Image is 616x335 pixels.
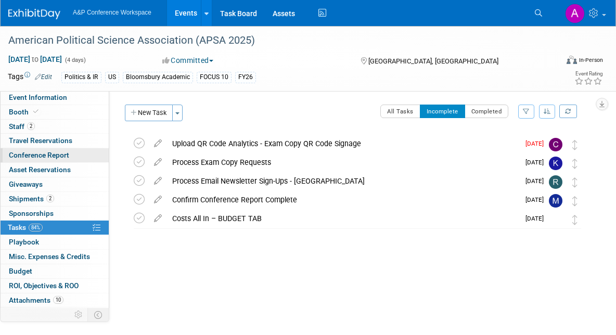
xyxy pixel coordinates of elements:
[1,105,109,119] a: Booth
[510,54,603,70] div: Event Format
[549,213,562,226] img: Anne Weston
[9,238,39,246] span: Playbook
[149,195,167,204] a: edit
[579,56,603,64] div: In-Person
[525,196,549,203] span: [DATE]
[565,4,585,23] img: Atifa Jiwa
[8,55,62,64] span: [DATE] [DATE]
[1,221,109,235] a: Tasks84%
[9,252,90,261] span: Misc. Expenses & Credits
[549,175,562,189] img: Rhianna Blackburn
[1,279,109,293] a: ROI, Objectives & ROO
[465,105,509,118] button: Completed
[567,56,577,64] img: Format-Inperson.png
[549,194,562,208] img: Michael Kerns
[5,31,545,50] div: American Political Science Association (APSA 2025)
[149,176,167,186] a: edit
[9,93,67,101] span: Event Information
[572,196,577,206] i: Move task
[572,159,577,169] i: Move task
[1,235,109,249] a: Playbook
[9,195,54,203] span: Shipments
[9,296,63,304] span: Attachments
[197,72,232,83] div: FOCUS 10
[9,122,35,131] span: Staff
[1,148,109,162] a: Conference Report
[64,57,86,63] span: (4 days)
[30,55,40,63] span: to
[46,195,54,202] span: 2
[1,293,109,307] a: Attachments10
[123,72,193,83] div: Bloomsbury Academic
[572,177,577,187] i: Move task
[525,177,549,185] span: [DATE]
[1,207,109,221] a: Sponsorships
[8,71,52,83] td: Tags
[572,140,577,150] i: Move task
[1,134,109,148] a: Travel Reservations
[574,71,602,76] div: Event Rating
[8,9,60,19] img: ExhibitDay
[525,215,549,222] span: [DATE]
[149,139,167,148] a: edit
[1,250,109,264] a: Misc. Expenses & Credits
[73,9,151,16] span: A&P Conference Workspace
[1,91,109,105] a: Event Information
[167,191,519,209] div: Confirm Conference Report Complete
[27,122,35,130] span: 2
[88,308,109,321] td: Toggle Event Tabs
[235,72,256,83] div: FY26
[167,135,519,152] div: Upload QR Code Analytics - Exam Copy QR Code Signage
[420,105,465,118] button: Incomplete
[125,105,173,121] button: New Task
[167,153,519,171] div: Process Exam Copy Requests
[1,192,109,206] a: Shipments2
[380,105,420,118] button: All Tasks
[549,138,562,151] img: Christine Ritchlin
[1,264,109,278] a: Budget
[61,72,101,83] div: Politics & IR
[35,73,52,81] a: Edit
[53,296,63,304] span: 10
[33,109,38,114] i: Booth reservation complete
[1,177,109,191] a: Giveaways
[368,57,498,65] span: [GEOGRAPHIC_DATA], [GEOGRAPHIC_DATA]
[9,209,54,217] span: Sponsorships
[9,267,32,275] span: Budget
[9,108,41,116] span: Booth
[1,120,109,134] a: Staff2
[70,308,88,321] td: Personalize Event Tab Strip
[9,136,72,145] span: Travel Reservations
[525,159,549,166] span: [DATE]
[572,215,577,225] i: Move task
[9,180,43,188] span: Giveaways
[549,157,562,170] img: Kate Hunneyball
[9,151,69,159] span: Conference Report
[149,214,167,223] a: edit
[9,165,71,174] span: Asset Reservations
[29,224,43,231] span: 84%
[1,163,109,177] a: Asset Reservations
[167,210,519,227] div: Costs All In – BUDGET TAB
[159,55,217,66] button: Committed
[9,281,79,290] span: ROI, Objectives & ROO
[559,105,577,118] a: Refresh
[105,72,119,83] div: US
[525,140,549,147] span: [DATE]
[8,223,43,231] span: Tasks
[167,172,519,190] div: Process Email Newsletter Sign-Ups - [GEOGRAPHIC_DATA]
[149,158,167,167] a: edit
